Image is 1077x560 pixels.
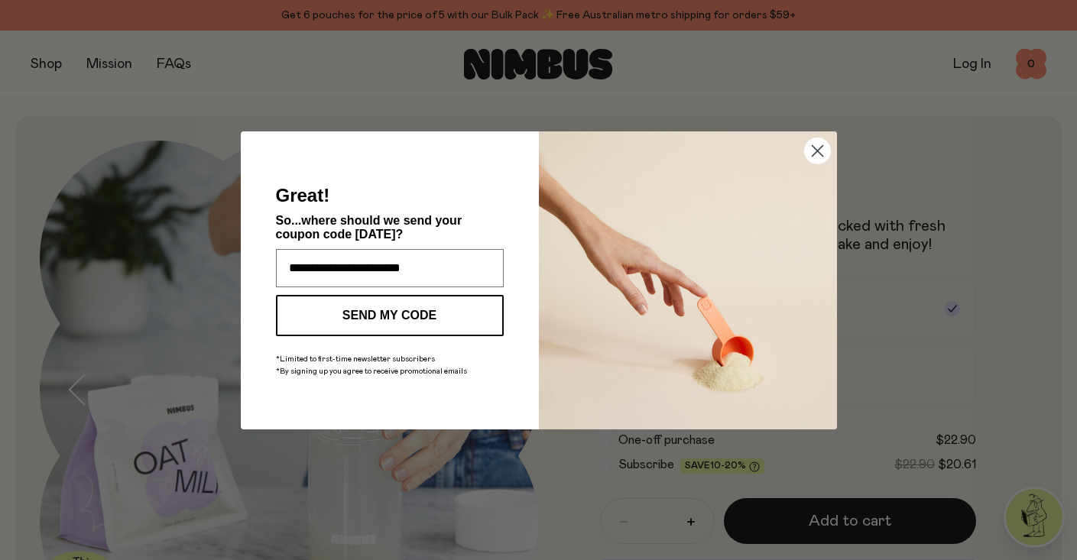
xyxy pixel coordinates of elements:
[539,131,837,429] img: c0d45117-8e62-4a02-9742-374a5db49d45.jpeg
[276,185,330,206] span: Great!
[276,295,504,336] button: SEND MY CODE
[276,355,435,363] span: *Limited to first-time newsletter subscribers
[276,249,504,287] input: Enter your email address
[276,367,467,375] span: *By signing up you agree to receive promotional emails
[276,214,462,241] span: So...where should we send your coupon code [DATE]?
[804,138,831,164] button: Close dialog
